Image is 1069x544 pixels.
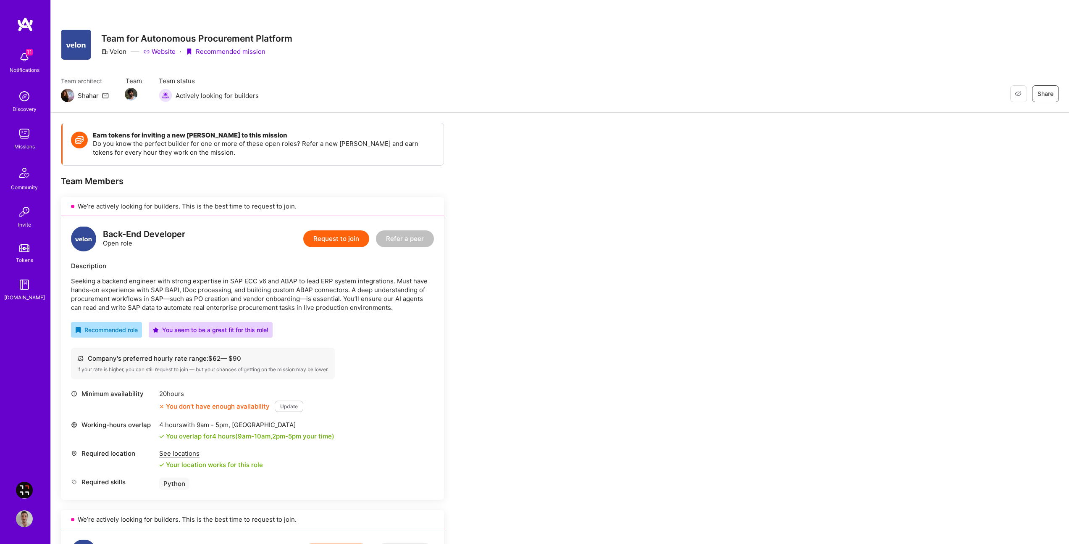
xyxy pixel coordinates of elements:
[71,450,77,457] i: icon Location
[4,293,45,302] div: [DOMAIN_NAME]
[71,479,77,485] i: icon Tag
[166,432,334,441] div: You overlap for 4 hours ( your time)
[93,132,435,139] h4: Earn tokens for inviting a new [PERSON_NAME] to this mission
[159,420,334,429] div: 4 hours with [GEOGRAPHIC_DATA]
[19,244,29,252] img: tokens
[16,125,33,142] img: teamwork
[376,230,434,247] button: Refer a peer
[126,77,142,85] span: Team
[195,421,232,429] span: 9am - 5pm ,
[11,183,38,192] div: Community
[303,230,369,247] button: Request to join
[77,366,328,373] div: If your rate is higher, you can still request to join — but your chances of getting on the missio...
[126,87,137,101] a: Team Member Avatar
[103,230,185,239] div: Back-End Developer
[71,261,434,270] div: Description
[1032,85,1059,102] button: Share
[153,325,268,334] div: You seem to be a great fit for this role!
[71,132,88,148] img: Token icon
[159,434,164,439] i: icon Check
[13,105,37,114] div: Discovery
[159,404,164,409] i: icon CloseOrange
[71,226,96,251] img: logo
[16,482,33,499] img: Parq: Zero to One Build for Growing Company
[75,327,81,333] i: icon RecommendedBadge
[159,460,263,469] div: Your location works for this role
[16,88,33,105] img: discovery
[71,422,77,428] i: icon World
[61,176,444,187] div: Team Members
[153,327,159,333] i: icon PurpleStar
[71,420,155,429] div: Working-hours overlap
[61,29,91,60] img: Company Logo
[176,91,259,100] span: Actively looking for builders
[125,88,137,100] img: Team Member Avatar
[102,92,109,99] i: icon Mail
[71,389,155,398] div: Minimum availability
[10,66,39,74] div: Notifications
[159,402,270,411] div: You don’t have enough availability
[77,355,84,362] i: icon Cash
[1015,90,1022,97] i: icon EyeClosed
[159,389,303,398] div: 20 hours
[26,49,33,55] span: 11
[101,33,292,44] h3: Team for Autonomous Procurement Platform
[159,449,263,458] div: See locations
[61,89,74,102] img: Team Architect
[16,510,33,527] img: User Avatar
[61,510,444,529] div: We’re actively looking for builders. This is the best time to request to join.
[271,432,272,440] span: ,
[103,230,185,248] div: Open role
[78,91,99,100] div: Shahar
[93,139,435,157] p: Do you know the perfect builder for one or more of these open roles? Refer a new [PERSON_NAME] an...
[71,277,434,312] p: Seeking a backend engineer with strong expertise in SAP ECC v6 and ABAP to lead ERP system integr...
[14,482,35,499] a: Parq: Zero to One Build for Growing Company
[77,354,328,363] div: Company's preferred hourly rate range: $ 62 — $ 90
[143,47,176,56] a: Website
[14,163,34,183] img: Community
[16,276,33,293] img: guide book
[71,478,155,486] div: Required skills
[101,48,108,55] i: icon CompanyGray
[75,325,138,334] div: Recommended role
[159,462,164,467] i: icon Check
[186,48,192,55] i: icon PurpleRibbon
[272,432,301,440] span: 2pm - 5pm
[275,401,303,412] button: Update
[17,17,34,32] img: logo
[159,77,259,85] span: Team status
[61,77,109,85] span: Team architect
[101,47,126,56] div: Velon
[238,432,271,440] span: 9am - 10am
[1037,90,1053,98] span: Share
[71,391,77,397] i: icon Clock
[16,256,33,264] div: Tokens
[14,510,35,527] a: User Avatar
[16,203,33,220] img: Invite
[61,197,444,216] div: We’re actively looking for builders. This is the best time to request to join.
[159,478,189,490] div: Python
[180,47,181,56] div: ·
[16,49,33,66] img: bell
[14,142,35,151] div: Missions
[186,47,265,56] div: Recommended mission
[71,449,155,458] div: Required location
[159,89,172,102] img: Actively looking for builders
[18,220,31,229] div: Invite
